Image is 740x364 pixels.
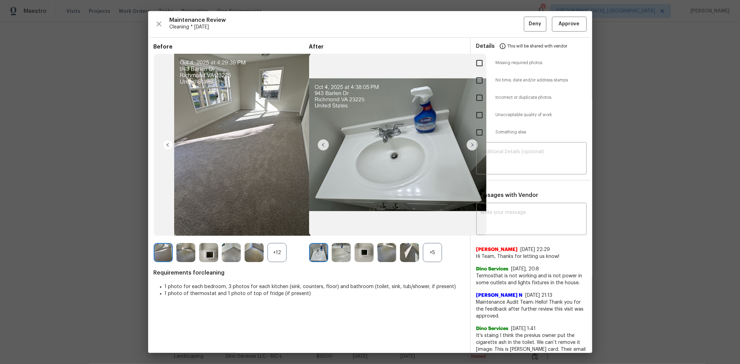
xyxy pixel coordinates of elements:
span: No time, date and/or address stamps [496,77,587,83]
span: This will be shared with vendor [508,38,568,54]
span: [PERSON_NAME] N [476,292,523,299]
span: Requirements for cleaning [154,269,465,276]
span: Deny [529,20,541,28]
div: No time, date and/or address stamps [471,72,592,89]
span: Details [476,38,495,54]
div: Missing required photos [471,54,592,72]
li: 1 photo of thermostat and 1 photo of top of fridge (if present) [165,290,465,297]
img: left-chevron-button-url [162,139,173,150]
div: Unacceptable quality of work [471,106,592,124]
span: Messages with Vendor [476,192,538,198]
span: [DATE] 21:13 [526,293,553,298]
span: [PERSON_NAME] [476,246,518,253]
span: [DATE], 20:8 [511,267,539,271]
span: Maintenance Review [170,17,524,24]
span: [DATE] 22:29 [521,247,550,252]
img: left-chevron-button-url [318,139,329,150]
button: Deny [524,17,546,32]
span: Dino Services [476,325,509,332]
div: Incorrect or duplicate photos [471,89,592,106]
span: Approve [559,20,580,28]
div: +5 [423,243,442,262]
span: Missing required photos [496,60,587,66]
span: Incorrect or duplicate photos [496,95,587,101]
li: 1 photo for each bedroom, 3 photos for each kitchen (sink, counters, floor) and bathroom (toilet,... [165,283,465,290]
span: Cleaning * [DATE] [170,24,524,31]
span: After [309,43,465,50]
span: Unacceptable quality of work [496,112,587,118]
span: Dino Services [476,266,509,272]
span: Something else [496,129,587,135]
span: Maintenance Audit Team: Hello! Thank you for the feedback after further review this visit was app... [476,299,587,320]
button: Approve [552,17,587,32]
span: Before [154,43,309,50]
div: Something else [471,124,592,141]
img: right-chevron-button-url [467,139,478,150]
span: [DATE] 1:41 [511,326,536,331]
span: Hi Team, Thanks for letting us know! [476,253,587,260]
span: Termosthat is not working and is not power in some outlets and lights fixtures in the house. [476,272,587,286]
div: +12 [267,243,287,262]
